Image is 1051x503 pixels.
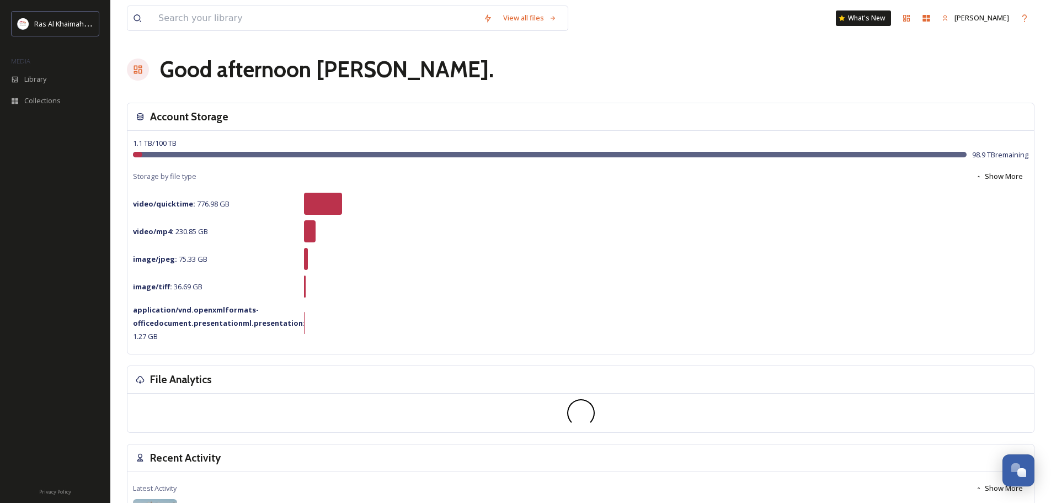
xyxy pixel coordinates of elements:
[133,305,305,328] strong: application/vnd.openxmlformats-officedocument.presentationml.presentation :
[150,109,228,125] h3: Account Storage
[153,6,478,30] input: Search your library
[970,478,1028,499] button: Show More
[1002,454,1034,486] button: Open Chat
[34,18,190,29] span: Ras Al Khaimah Tourism Development Authority
[133,226,174,236] strong: video/mp4 :
[24,96,61,106] span: Collections
[39,488,71,495] span: Privacy Policy
[160,53,494,86] h1: Good afternoon [PERSON_NAME] .
[972,150,1028,160] span: 98.9 TB remaining
[11,57,30,65] span: MEDIA
[133,199,230,209] span: 776.98 GB
[150,372,212,388] h3: File Analytics
[133,282,172,292] strong: image/tiff :
[39,484,71,497] a: Privacy Policy
[954,13,1009,23] span: [PERSON_NAME]
[18,18,29,29] img: Logo_RAKTDA_RGB-01.png
[836,10,891,26] a: What's New
[150,450,221,466] h3: Recent Activity
[133,254,177,264] strong: image/jpeg :
[133,171,196,182] span: Storage by file type
[133,254,207,264] span: 75.33 GB
[133,305,305,341] span: 1.27 GB
[133,226,208,236] span: 230.85 GB
[936,7,1015,29] a: [PERSON_NAME]
[133,138,177,148] span: 1.1 TB / 100 TB
[133,199,195,209] strong: video/quicktime :
[133,483,177,494] span: Latest Activity
[24,74,46,84] span: Library
[970,166,1028,187] button: Show More
[498,7,562,29] a: View all files
[133,282,202,292] span: 36.69 GB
